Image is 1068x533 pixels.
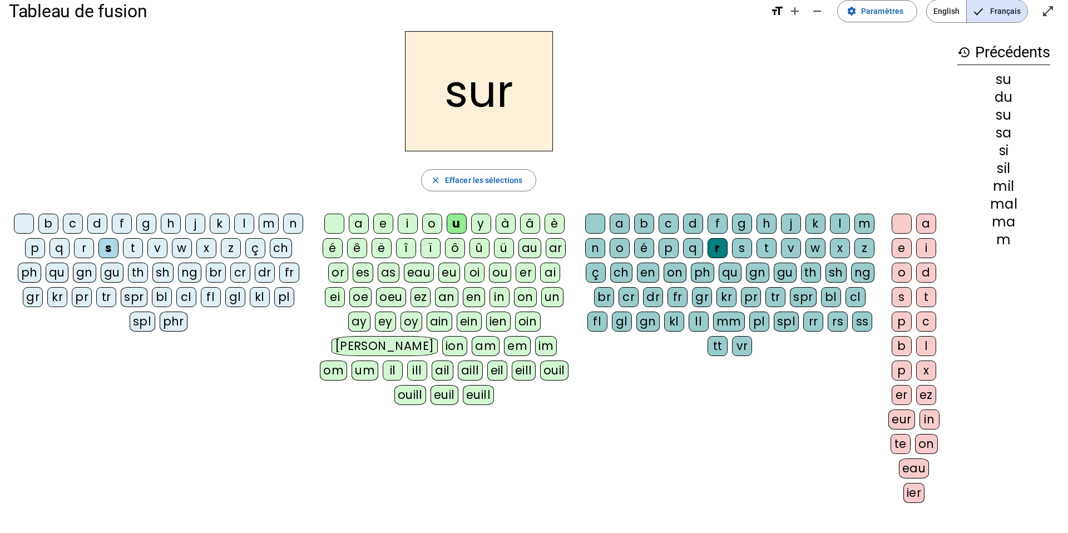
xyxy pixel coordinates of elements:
[713,312,745,332] div: mm
[659,214,679,234] div: c
[353,263,373,283] div: es
[50,238,70,258] div: q
[514,287,537,307] div: on
[161,214,181,234] div: h
[206,263,226,283] div: br
[852,312,872,332] div: ss
[152,287,172,307] div: bl
[708,336,728,356] div: tt
[489,263,511,283] div: ou
[25,238,45,258] div: p
[708,214,728,234] div: f
[328,263,348,283] div: or
[405,31,553,151] h2: sur
[255,263,275,283] div: dr
[112,214,132,234] div: f
[957,126,1050,140] div: sa
[463,385,494,405] div: euill
[445,174,522,187] span: Effacer les sélections
[716,287,736,307] div: kr
[916,287,936,307] div: t
[535,336,557,356] div: im
[130,312,155,332] div: spl
[634,238,654,258] div: é
[756,238,777,258] div: t
[919,409,940,430] div: in
[643,287,663,307] div: dr
[472,336,500,356] div: am
[347,238,367,258] div: ê
[732,214,752,234] div: g
[128,263,148,283] div: th
[541,287,563,307] div: un
[634,214,654,234] div: b
[210,214,230,234] div: k
[398,214,418,234] div: i
[830,238,850,258] div: x
[279,263,299,283] div: fr
[383,361,403,381] div: il
[394,385,426,405] div: ouill
[201,287,221,307] div: fl
[708,238,728,258] div: r
[378,263,399,283] div: as
[957,198,1050,211] div: mal
[421,169,536,191] button: Effacer les sélections
[349,214,369,234] div: a
[18,263,41,283] div: ph
[610,263,632,283] div: ch
[683,238,703,258] div: q
[230,263,250,283] div: cr
[770,4,784,18] mat-icon: format_size
[845,287,866,307] div: cl
[746,263,769,283] div: gn
[957,91,1050,104] div: du
[594,287,614,307] div: br
[892,336,912,356] div: b
[691,263,714,283] div: ph
[352,361,378,381] div: um
[74,238,94,258] div: r
[96,287,116,307] div: tr
[612,312,632,332] div: gl
[683,214,703,234] div: d
[98,238,118,258] div: s
[73,263,96,283] div: gn
[176,287,196,307] div: cl
[637,263,659,283] div: en
[438,263,460,283] div: eu
[421,238,441,258] div: ï
[1041,4,1055,18] mat-icon: open_in_full
[101,263,123,283] div: gu
[892,312,912,332] div: p
[234,214,254,234] div: l
[957,40,1050,65] h3: Précédents
[774,312,799,332] div: spl
[147,238,167,258] div: v
[830,214,850,234] div: l
[494,238,514,258] div: ü
[916,238,936,258] div: i
[400,312,422,332] div: oy
[732,238,752,258] div: s
[442,336,468,356] div: ion
[664,263,686,283] div: on
[185,214,205,234] div: j
[659,238,679,258] div: p
[469,238,489,258] div: û
[152,263,174,283] div: sh
[225,287,245,307] div: gl
[892,287,912,307] div: s
[805,214,825,234] div: k
[916,263,936,283] div: d
[464,263,484,283] div: oi
[447,214,467,234] div: u
[803,312,823,332] div: rr
[619,287,639,307] div: cr
[407,361,427,381] div: ill
[274,287,294,307] div: pl
[892,385,912,405] div: er
[121,287,147,307] div: spr
[689,312,709,332] div: ll
[788,4,802,18] mat-icon: add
